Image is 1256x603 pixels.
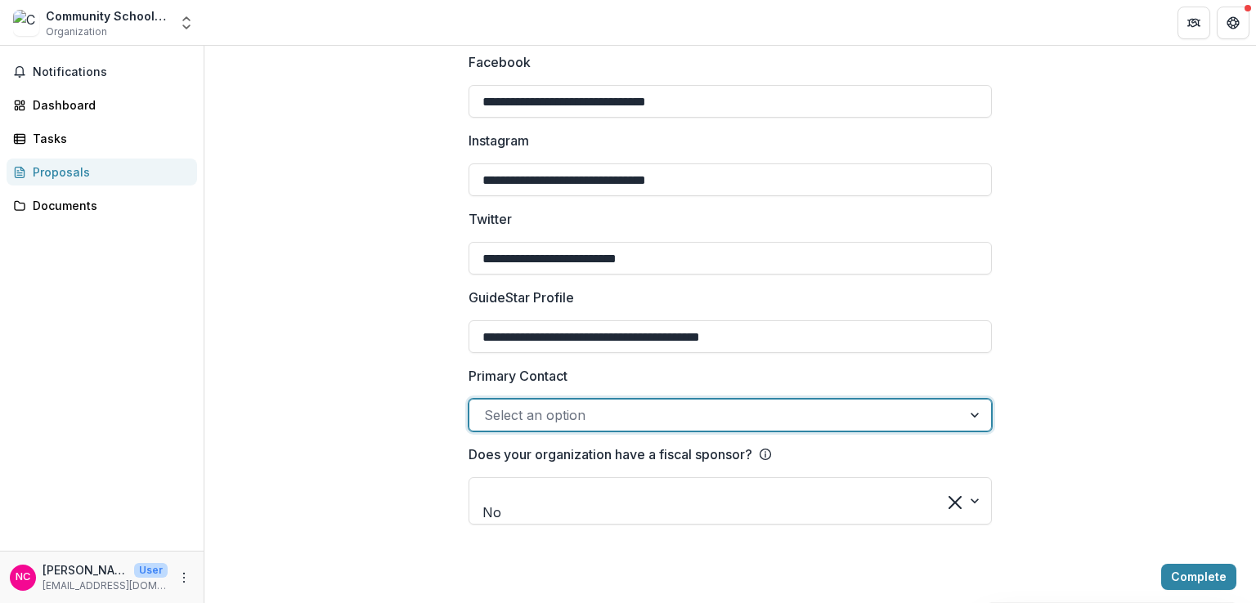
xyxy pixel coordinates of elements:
p: GuideStar Profile [469,288,574,307]
p: Twitter [469,209,512,229]
div: No [482,502,719,522]
a: Tasks [7,125,197,152]
p: Instagram [469,131,529,150]
div: Dashboard [33,96,184,114]
div: Community School of Music & Arts [46,7,168,25]
div: Nausheen Chughtai [16,572,30,583]
span: Notifications [33,65,191,79]
p: Primary Contact [469,366,567,386]
div: Proposals [33,163,184,181]
button: Complete [1161,564,1236,590]
button: More [174,568,194,587]
div: Documents [33,197,184,214]
div: Tasks [33,130,184,147]
button: Notifications [7,59,197,85]
p: [PERSON_NAME] [43,561,128,578]
img: Community School of Music & Arts [13,10,39,36]
div: Clear selected options [949,491,962,511]
a: Documents [7,192,197,219]
a: Proposals [7,159,197,185]
a: Dashboard [7,92,197,118]
p: User [134,563,168,578]
span: Organization [46,25,107,39]
button: Partners [1177,7,1210,39]
p: [EMAIL_ADDRESS][DOMAIN_NAME] [43,578,168,593]
p: Facebook [469,52,531,72]
button: Open entity switcher [175,7,198,39]
button: Get Help [1217,7,1249,39]
p: Does your organization have a fiscal sponsor? [469,444,752,464]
